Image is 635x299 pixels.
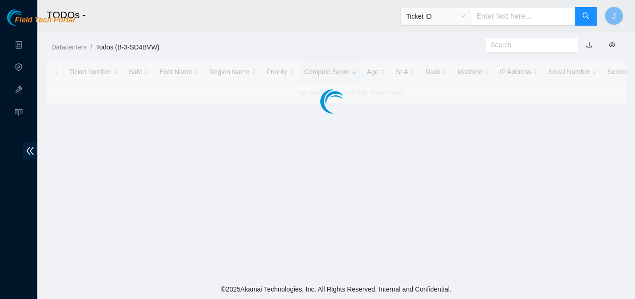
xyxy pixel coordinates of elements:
span: search [582,12,590,21]
span: Field Tech Portal [15,16,75,25]
input: Enter text here... [471,7,575,26]
span: double-left [23,142,37,160]
span: / [90,43,92,51]
button: J [605,7,623,25]
a: Akamai TechnologiesField Tech Portal [7,17,75,29]
span: Ticket ID [406,9,465,23]
span: read [15,104,22,123]
input: Search [491,40,565,50]
a: Datacenters [51,43,86,51]
button: search [575,7,597,26]
img: Akamai Technologies [7,9,47,26]
span: J [612,10,616,22]
button: download [579,37,600,52]
span: eye [609,42,615,48]
a: Todos (B-3-SD4BVW) [96,43,159,51]
footer: © 2025 Akamai Technologies, Inc. All Rights Reserved. Internal and Confidential. [37,279,635,299]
